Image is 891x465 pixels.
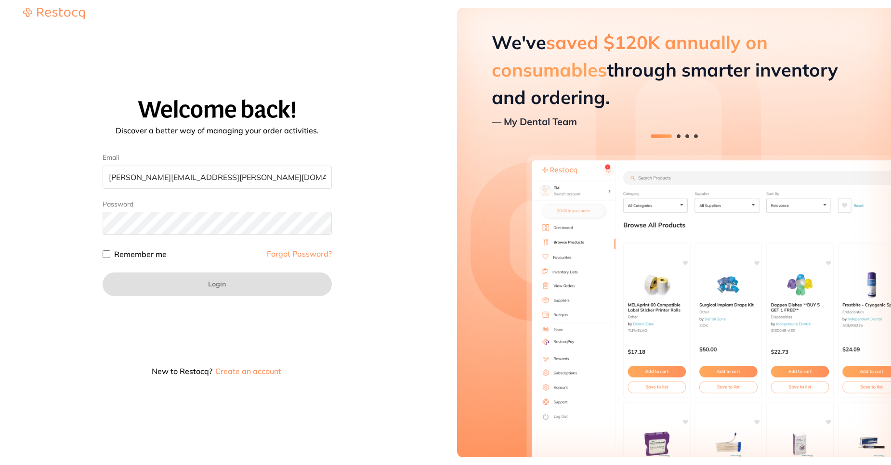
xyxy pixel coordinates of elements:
input: Enter your email [103,166,332,189]
label: Password [103,200,133,208]
img: Restocq [23,8,85,19]
img: Restocq preview [457,8,891,457]
iframe: Sign in with Google Button [98,307,203,328]
button: Create an account [214,367,282,375]
p: New to Restocq? [103,367,332,375]
h1: Welcome back! [12,97,422,123]
label: Email [103,154,332,162]
button: Login [103,272,332,296]
p: Discover a better way of managing your order activities. [12,127,422,134]
label: Remember me [114,250,167,258]
aside: Hero [457,8,891,457]
a: Forgot Password? [267,250,332,258]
